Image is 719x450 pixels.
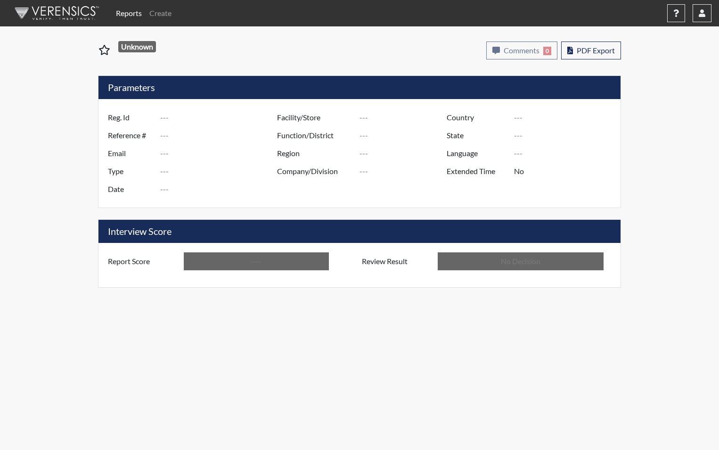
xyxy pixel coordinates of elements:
a: Reports [112,4,146,23]
input: --- [514,126,618,144]
label: Function/District [270,126,359,144]
label: Reg. Id [101,108,160,126]
span: Unknown [118,41,156,52]
input: --- [160,108,279,126]
label: Type [101,162,160,180]
input: --- [359,126,449,144]
input: --- [184,252,329,270]
label: Region [270,144,359,162]
input: --- [514,144,618,162]
label: Country [440,108,514,126]
button: PDF Export [561,42,621,59]
input: --- [359,144,449,162]
label: Review Result [355,252,438,270]
input: --- [359,108,449,126]
input: --- [514,162,618,180]
label: Facility/Store [270,108,359,126]
label: Report Score [101,252,184,270]
span: PDF Export [577,46,615,55]
button: Comments0 [486,42,557,59]
input: --- [359,162,449,180]
label: State [440,126,514,144]
h5: Interview Score [98,220,621,243]
input: --- [160,144,279,162]
input: --- [160,162,279,180]
input: --- [160,180,279,198]
input: --- [514,108,618,126]
h5: Parameters [98,76,621,99]
label: Language [440,144,514,162]
span: Comments [504,46,539,55]
span: 0 [543,47,551,55]
input: No Decision [438,252,604,270]
label: Email [101,144,160,162]
input: --- [160,126,279,144]
label: Reference # [101,126,160,144]
label: Date [101,180,160,198]
a: Create [146,4,175,23]
label: Company/Division [270,162,359,180]
label: Extended Time [440,162,514,180]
